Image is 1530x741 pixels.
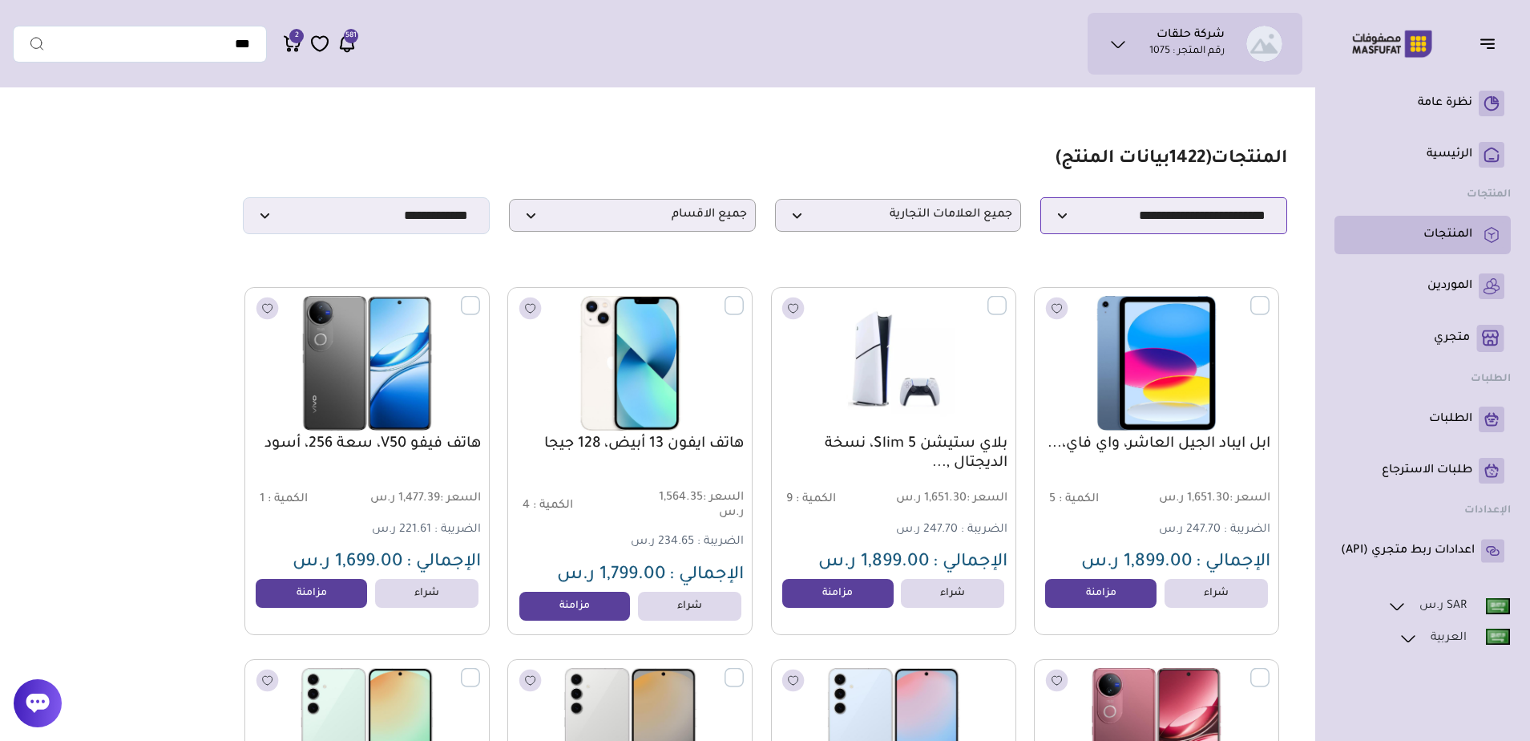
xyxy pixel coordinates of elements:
span: 1,899.00 ر.س [818,553,930,573]
img: 241.625-241.6252025-05-28-6836ebf6a3a37.png [517,296,743,431]
p: المنتجات [1423,227,1472,243]
p: جميع العلامات التجارية [775,199,1022,232]
a: هاتف ايفون 13 أبيض، 128 جيجا [516,435,744,454]
span: السعر : [967,492,1007,505]
p: الرئيسية [1427,147,1472,163]
a: بلاي ستيشن 5 Slim، نسخة الديجتال ,... [780,435,1007,473]
a: طلبات الاسترجاع [1341,458,1504,484]
a: مزامنة [782,579,894,608]
span: 1,564.35 ر.س [632,491,745,521]
span: 247.70 ر.س [896,524,958,537]
span: السعر : [703,492,744,504]
span: الضريبة : [1224,524,1270,537]
span: 1,799.00 ر.س [557,566,666,585]
img: شركة حلقات [1246,26,1282,62]
strong: الطلبات [1471,374,1511,385]
span: الإجمالي : [1196,553,1270,573]
a: متجري [1341,325,1504,352]
h1: المنتجات [1056,148,1287,172]
a: شراء [1165,579,1268,608]
p: متجري [1434,330,1470,346]
a: مزامنة [519,592,631,621]
p: الموردين [1427,278,1472,294]
p: الطلبات [1429,411,1472,427]
span: الإجمالي : [406,553,481,573]
span: 234.65 ر.س [631,536,694,549]
span: الضريبة : [961,524,1007,537]
span: الضريبة : [697,536,744,549]
a: الرئيسية [1341,142,1504,168]
img: Eng [1486,598,1510,614]
span: الكمية : [533,500,573,512]
span: 1,651.30 ر.س [1158,492,1270,507]
span: 581 [345,29,357,43]
h1: شركة حلقات [1157,28,1225,44]
a: المنتجات [1341,222,1504,248]
a: العربية [1398,628,1511,649]
a: الطلبات [1341,407,1504,432]
a: ابل ايباد الجيل العاشر، واي فاي،... [1043,435,1270,454]
a: مزامنة [256,579,367,608]
p: نظرة عامة [1418,95,1472,111]
span: جميع العلامات التجارية [784,208,1013,223]
a: الموردين [1341,273,1504,299]
a: مزامنة [1045,579,1157,608]
img: 241.625-241.6252025-06-02-683d95167e1a7.png [254,296,480,431]
span: الإجمالي : [669,566,744,585]
img: Logo [1341,28,1443,59]
a: 581 [337,34,357,54]
p: جميع الاقسام [509,199,756,232]
a: SAR ر.س [1387,596,1511,617]
strong: الإعدادات [1464,505,1511,516]
span: 221.61 ر.س [372,524,431,537]
p: اعدادات ربط متجري (API) [1341,543,1475,559]
span: الإجمالي : [933,553,1007,573]
span: ( بيانات المنتج) [1056,150,1211,169]
span: 1,699.00 ر.س [293,553,403,573]
span: 1,899.00 ر.س [1081,553,1193,573]
span: السعر : [440,492,481,505]
span: 247.70 ر.س [1159,524,1221,537]
a: شراء [901,579,1004,608]
span: 1,651.30 ر.س [895,492,1007,507]
span: الكمية : [1059,493,1099,506]
span: 1 [260,493,264,506]
p: رقم المتجر : 1075 [1149,44,1225,60]
span: 2 [295,29,299,43]
span: 1,477.39 ر.س [369,492,481,507]
span: الضريبة : [434,524,481,537]
strong: المنتجات [1467,189,1511,200]
a: شراء [375,579,478,608]
a: نظرة عامة [1341,91,1504,116]
a: شراء [638,592,741,621]
span: 9 [786,493,793,506]
p: طلبات الاسترجاع [1382,463,1472,479]
span: 5 [1049,493,1056,506]
span: الكمية : [268,493,308,506]
a: هاتف فيفو V50، سعة 256، أسود [253,435,481,454]
span: 1422 [1169,150,1205,169]
span: جميع الاقسام [518,208,747,223]
span: السعر : [1229,492,1270,505]
img: 241.625-241.6252025-04-29-6810ef26661f3.png [781,296,1007,431]
img: 241.625-241.6252025-05-18-6829e44f5c158.png [1044,296,1270,431]
a: 2 [283,34,302,54]
span: الكمية : [796,493,836,506]
a: اعدادات ربط متجري (API) [1341,538,1504,564]
span: 4 [523,500,530,512]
